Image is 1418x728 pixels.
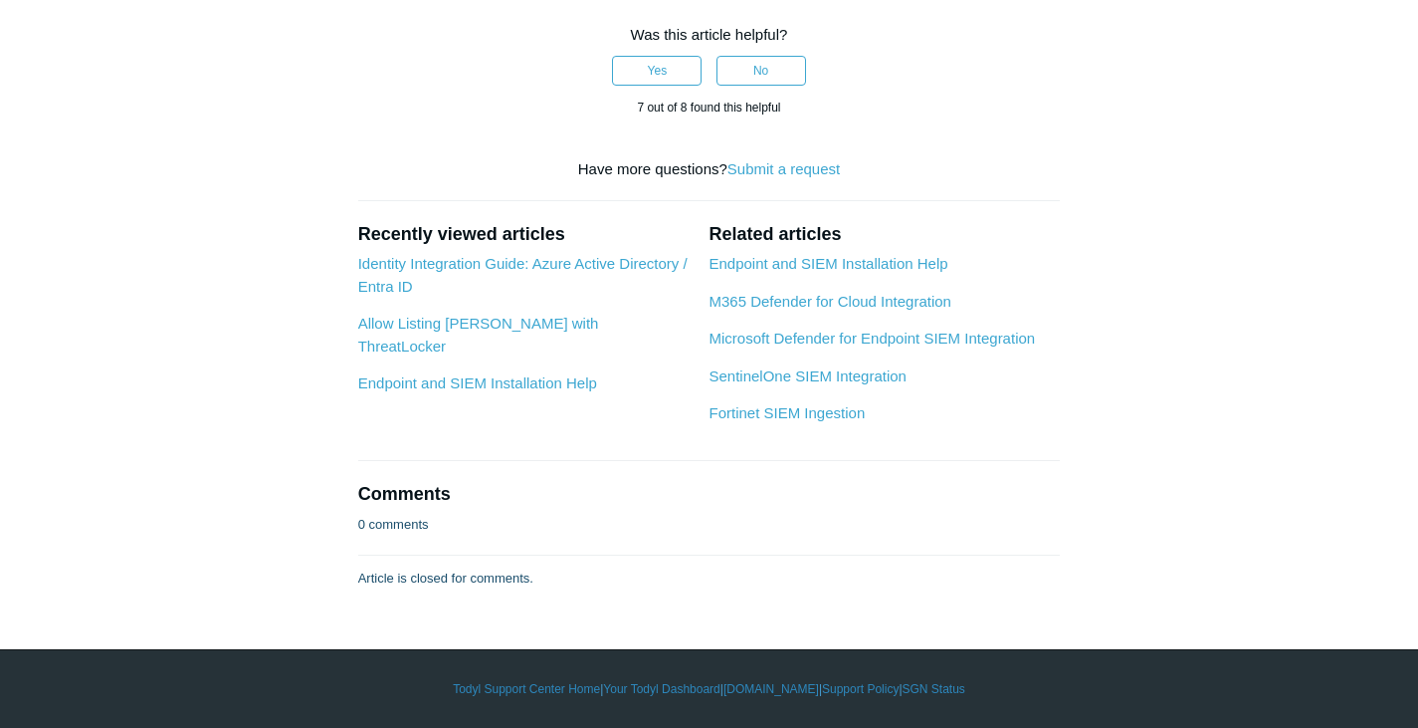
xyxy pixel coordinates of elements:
[358,255,688,295] a: Identity Integration Guide: Azure Active Directory / Entra ID
[132,680,1287,698] div: | | | |
[727,160,840,177] a: Submit a request
[631,26,788,43] span: Was this article helpful?
[903,680,965,698] a: SGN Status
[709,293,950,310] a: M365 Defender for Cloud Integration
[709,255,947,272] a: Endpoint and SIEM Installation Help
[603,680,719,698] a: Your Todyl Dashboard
[358,221,690,248] h2: Recently viewed articles
[358,374,597,391] a: Endpoint and SIEM Installation Help
[637,101,780,115] span: 7 out of 8 found this helpful
[358,481,1061,508] h2: Comments
[358,158,1061,181] div: Have more questions?
[822,680,899,698] a: Support Policy
[709,404,865,421] a: Fortinet SIEM Ingestion
[709,367,906,384] a: SentinelOne SIEM Integration
[716,56,806,86] button: This article was not helpful
[358,569,533,589] p: Article is closed for comments.
[358,515,429,535] p: 0 comments
[723,680,819,698] a: [DOMAIN_NAME]
[612,56,702,86] button: This article was helpful
[709,330,1035,347] a: Microsoft Defender for Endpoint SIEM Integration
[709,221,1060,248] h2: Related articles
[453,680,600,698] a: Todyl Support Center Home
[358,315,599,355] a: Allow Listing [PERSON_NAME] with ThreatLocker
